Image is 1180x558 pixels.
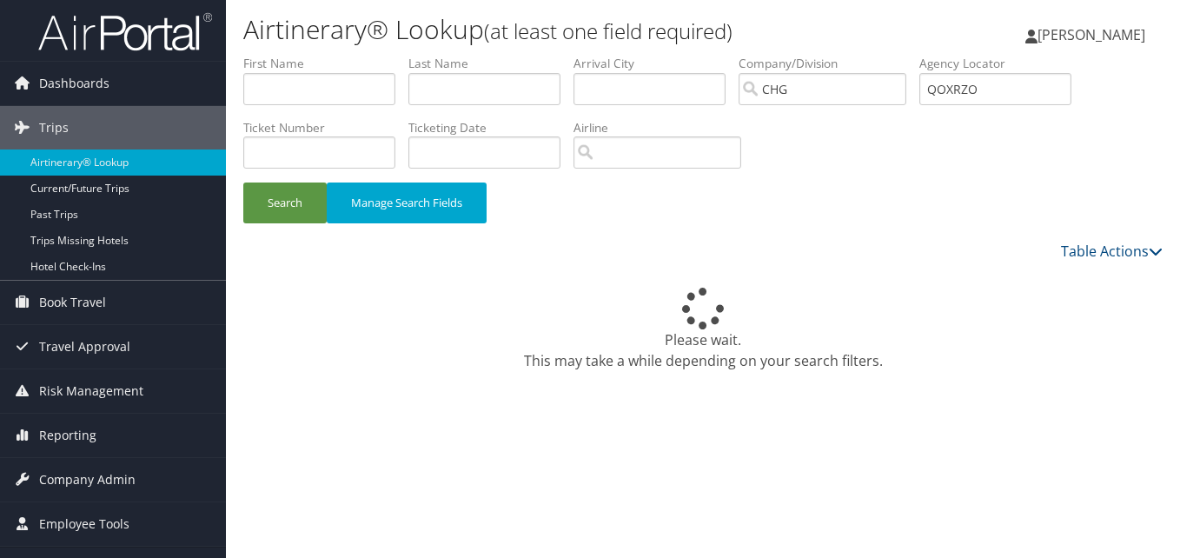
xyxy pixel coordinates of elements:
[243,183,327,223] button: Search
[243,288,1163,371] div: Please wait. This may take a while depending on your search filters.
[243,55,408,72] label: First Name
[39,414,96,457] span: Reporting
[39,325,130,369] span: Travel Approval
[408,119,573,136] label: Ticketing Date
[739,55,919,72] label: Company/Division
[327,183,487,223] button: Manage Search Fields
[408,55,573,72] label: Last Name
[1037,25,1145,44] span: [PERSON_NAME]
[243,11,856,48] h1: Airtinerary® Lookup
[39,62,109,105] span: Dashboards
[919,55,1084,72] label: Agency Locator
[573,55,739,72] label: Arrival City
[1061,242,1163,261] a: Table Actions
[1025,9,1163,61] a: [PERSON_NAME]
[39,458,136,502] span: Company Admin
[38,11,212,52] img: airportal-logo.png
[39,369,143,413] span: Risk Management
[243,119,408,136] label: Ticket Number
[39,106,69,149] span: Trips
[484,17,733,45] small: (at least one field required)
[39,281,106,324] span: Book Travel
[39,502,129,546] span: Employee Tools
[573,119,754,136] label: Airline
